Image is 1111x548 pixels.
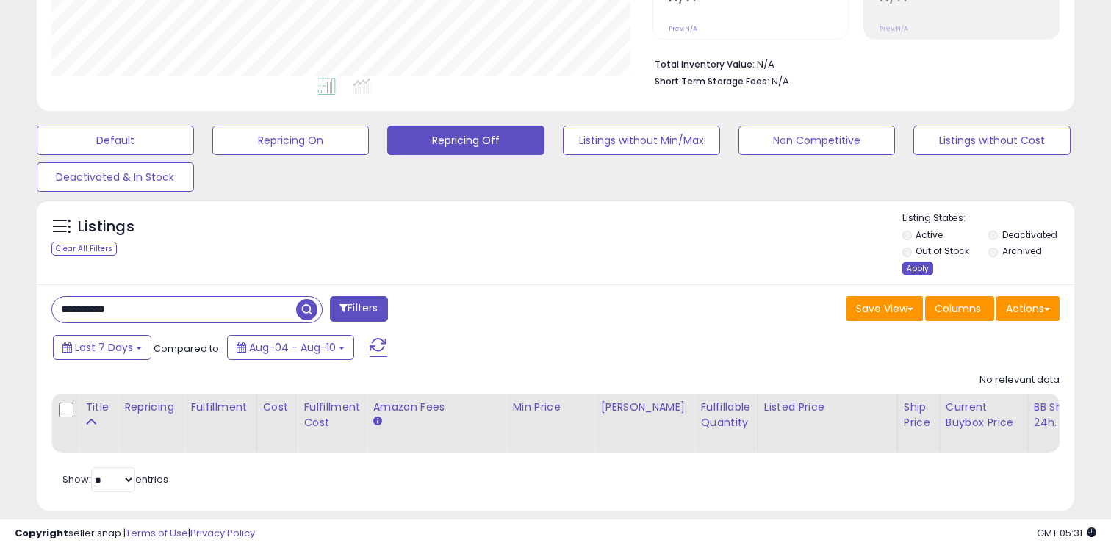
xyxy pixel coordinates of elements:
div: Cost [263,400,292,415]
div: Title [85,400,112,415]
div: Repricing [124,400,178,415]
label: Archived [1002,245,1042,257]
div: Amazon Fees [373,400,500,415]
label: Deactivated [1002,228,1057,241]
button: Repricing Off [387,126,544,155]
p: Listing States: [902,212,1075,226]
button: Listings without Min/Max [563,126,720,155]
span: N/A [772,74,789,88]
button: Deactivated & In Stock [37,162,194,192]
small: Prev: N/A [669,24,697,33]
button: Columns [925,296,994,321]
div: Fulfillable Quantity [700,400,751,430]
span: 2025-08-18 05:31 GMT [1037,526,1096,540]
button: Non Competitive [738,126,896,155]
button: Actions [996,296,1060,321]
button: Listings without Cost [913,126,1071,155]
span: Compared to: [154,342,221,356]
small: Prev: N/A [880,24,908,33]
span: Aug-04 - Aug-10 [249,340,336,355]
div: Listed Price [764,400,891,415]
div: Fulfillment Cost [303,400,360,430]
div: Current Buybox Price [946,400,1021,430]
button: Filters [330,296,387,322]
div: seller snap | | [15,527,255,541]
button: Save View [846,296,923,321]
div: Clear All Filters [51,242,117,256]
div: Min Price [512,400,588,415]
label: Out of Stock [916,245,969,257]
a: Privacy Policy [190,526,255,540]
li: N/A [655,54,1049,72]
button: Default [37,126,194,155]
button: Last 7 Days [53,335,151,360]
span: Show: entries [62,472,168,486]
span: Last 7 Days [75,340,133,355]
div: Fulfillment [190,400,250,415]
label: Active [916,228,943,241]
div: [PERSON_NAME] [600,400,688,415]
b: Short Term Storage Fees: [655,75,769,87]
div: No relevant data [979,373,1060,387]
div: Apply [902,262,933,275]
strong: Copyright [15,526,68,540]
span: Columns [935,301,981,316]
div: Ship Price [904,400,933,430]
b: Total Inventory Value: [655,58,755,71]
small: Amazon Fees. [373,415,381,428]
button: Repricing On [212,126,370,155]
button: Aug-04 - Aug-10 [227,335,354,360]
a: Terms of Use [126,526,188,540]
h5: Listings [78,217,134,237]
div: BB Share 24h. [1034,400,1087,430]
